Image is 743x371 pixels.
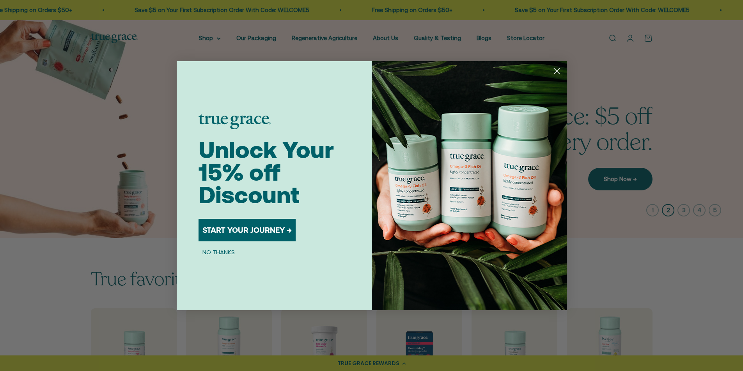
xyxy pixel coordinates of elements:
img: 098727d5-50f8-4f9b-9554-844bb8da1403.jpeg [372,61,567,310]
span: Unlock Your 15% off Discount [199,136,334,208]
button: START YOUR JOURNEY → [199,219,296,241]
button: NO THANKS [199,248,239,257]
button: Close dialog [550,64,564,78]
img: logo placeholder [199,114,271,129]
